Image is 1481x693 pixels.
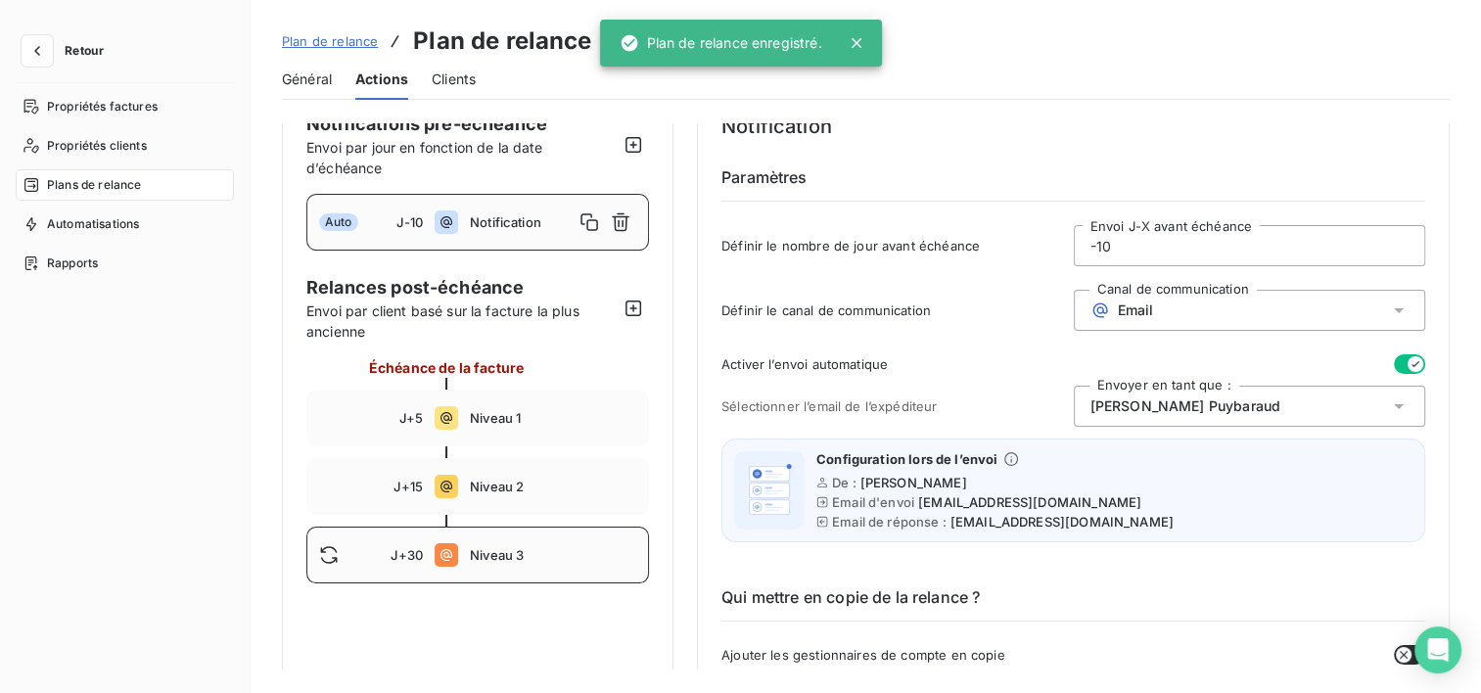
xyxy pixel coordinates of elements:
span: Sélectionner l’email de l’expéditeur [721,398,1074,414]
span: Envoi par jour en fonction de la date d’échéance [306,139,543,176]
span: Activer l’envoi automatique [721,356,888,372]
span: J+15 [393,479,423,494]
h6: Qui mettre en copie de la relance ? [721,585,1425,622]
div: Plan de relance enregistré. [620,25,822,61]
a: Automatisations [16,208,234,240]
span: Envoi par client basé sur la facture la plus ancienne [306,300,618,342]
span: Clients [432,69,476,89]
h6: Paramètres [721,165,1425,202]
span: Définir le canal de communication [721,302,1074,318]
img: illustration helper email [738,459,801,522]
span: Notifications pré-échéance [306,114,547,134]
a: Propriétés clients [16,130,234,162]
span: Niveau 3 [470,547,636,563]
span: [PERSON_NAME] [860,475,967,490]
span: Propriétés factures [47,98,158,115]
div: Open Intercom Messenger [1414,626,1461,673]
span: J+5 [399,410,423,426]
span: Niveau 2 [470,479,636,494]
span: Définir le nombre de jour avant échéance [721,238,1074,254]
span: [EMAIL_ADDRESS][DOMAIN_NAME] [950,514,1174,530]
span: Niveau 1 [470,410,636,426]
span: Général [282,69,332,89]
span: J-10 [396,214,423,230]
span: Auto [319,213,358,231]
span: [PERSON_NAME] Puybaraud [1090,396,1280,416]
h3: Plan de relance [413,23,591,59]
span: Email [1118,302,1154,318]
span: De : [832,475,856,490]
span: Rapports [47,254,98,272]
span: Échéance de la facture [369,357,524,378]
button: Retour [16,35,119,67]
span: J+30 [391,547,423,563]
span: Propriétés clients [47,137,147,155]
span: [EMAIL_ADDRESS][DOMAIN_NAME] [918,494,1141,510]
a: Rapports [16,248,234,279]
span: Configuration lors de l’envoi [816,451,997,467]
span: Ajouter les gestionnaires de compte en copie [721,647,1005,663]
a: Plan de relance [282,31,378,51]
a: Plans de relance [16,169,234,201]
span: Notification [470,214,574,230]
span: Relances post-échéance [306,274,618,300]
span: Plan de relance [282,33,378,49]
span: Actions [355,69,408,89]
span: Plans de relance [47,176,141,194]
h4: Notification [721,111,1425,142]
span: Email de réponse : [832,514,947,530]
span: Automatisations [47,215,139,233]
a: Propriétés factures [16,91,234,122]
span: Email d'envoi [832,494,914,510]
span: Retour [65,45,104,57]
